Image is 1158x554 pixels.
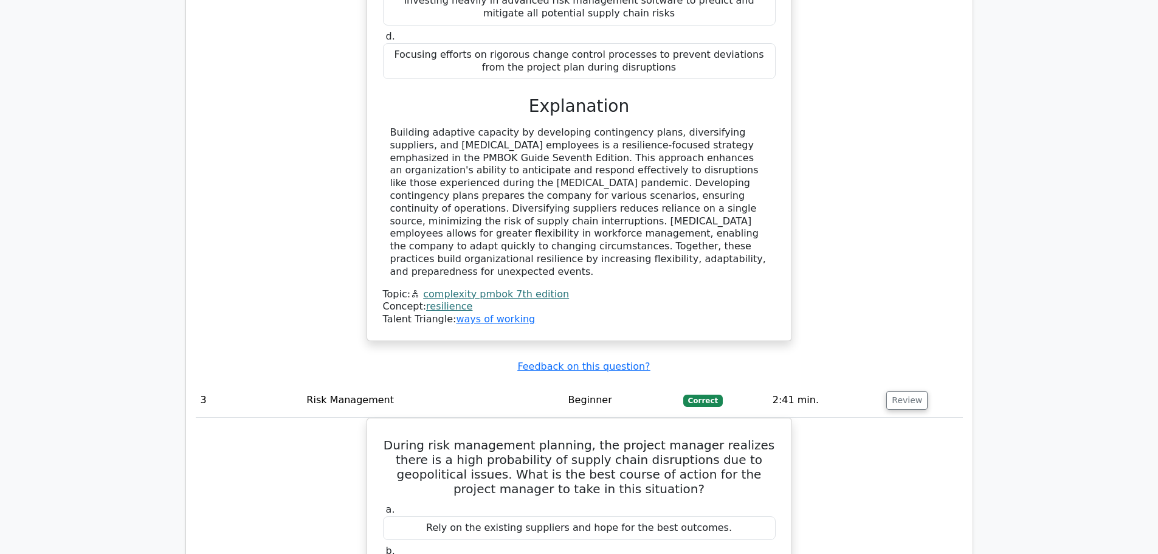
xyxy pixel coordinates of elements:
[517,361,650,372] a: Feedback on this question?
[563,383,678,418] td: Beginner
[768,383,882,418] td: 2:41 min.
[383,288,776,326] div: Talent Triangle:
[386,30,395,42] span: d.
[383,43,776,80] div: Focusing efforts on rigorous change control processes to prevent deviations from the project plan...
[302,383,563,418] td: Risk Management
[382,438,777,496] h5: During risk management planning, the project manager realizes there is a high probability of supp...
[886,391,928,410] button: Review
[426,300,472,312] a: resilience
[390,96,768,117] h3: Explanation
[390,126,768,279] div: Building adaptive capacity by developing contingency plans, diversifying suppliers, and [MEDICAL_...
[383,516,776,540] div: Rely on the existing suppliers and hope for the best outcomes.
[383,288,776,301] div: Topic:
[683,395,723,407] span: Correct
[386,504,395,515] span: a.
[383,300,776,313] div: Concept:
[456,313,535,325] a: ways of working
[196,383,302,418] td: 3
[423,288,569,300] a: complexity pmbok 7th edition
